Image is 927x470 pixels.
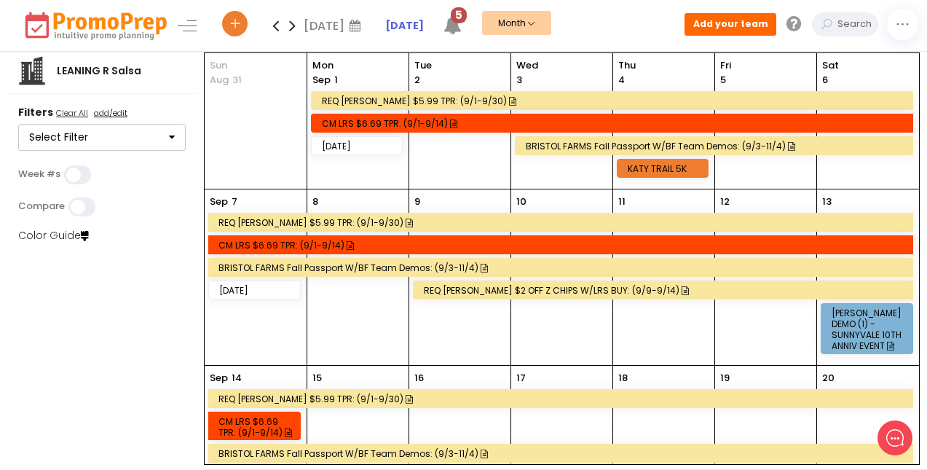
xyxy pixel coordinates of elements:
[516,195,526,209] p: 10
[94,107,127,119] u: add/edit
[414,73,420,87] p: 2
[482,11,551,35] button: Month
[41,36,251,58] h1: Hello [PERSON_NAME]!
[618,195,626,209] p: 11
[832,308,907,351] div: [PERSON_NAME] DEMO (1) - SUNNYVALE 10TH ANNIV EVENT
[322,95,908,106] div: REQ [PERSON_NAME] $5.99 TPR: (9/1-9/30)
[414,371,424,385] p: 16
[312,73,331,87] span: Sep
[91,107,130,122] a: add/edit
[685,13,776,35] button: Add your team
[304,15,366,36] div: [DATE]
[218,217,907,228] div: REQ [PERSON_NAME] $5.99 TPR: (9/1-9/30)
[618,58,709,73] span: Thu
[516,371,526,385] p: 17
[218,448,907,459] div: BRISTOL FARMS Fall Passport w/BF Team Demos: (9/3-11/4)
[218,262,907,273] div: BRISTOL FARMS Fall Passport w/BF Team Demos: (9/3-11/4)
[628,163,702,174] div: KATY TRAIL 5K
[322,118,908,129] div: CM LRS $6.69 TPR: (9/1-9/14)
[385,18,424,34] a: [DATE]
[210,58,301,73] span: Sun
[720,73,726,87] p: 5
[312,371,322,385] p: 15
[618,371,628,385] p: 18
[218,393,907,404] div: REQ [PERSON_NAME] $5.99 TPR: (9/1-9/30)
[232,195,237,209] p: 7
[822,195,832,209] p: 13
[720,58,811,73] span: Fri
[693,17,768,30] strong: Add your team
[232,371,242,385] p: 14
[322,141,396,152] div: [DATE]
[18,124,186,152] button: Select Filter
[516,73,522,87] p: 3
[94,103,175,115] span: New conversation
[618,73,625,87] p: 4
[312,195,318,209] p: 8
[414,58,505,73] span: Tue
[526,141,907,152] div: BRISTOL FARMS Fall Passport w/BF Team Demos: (9/3-11/4)
[122,376,184,385] span: We run on Gist
[877,420,912,455] iframe: gist-messenger-bubble-iframe
[232,73,242,87] p: 31
[312,73,338,87] p: 1
[424,285,908,296] div: REQ [PERSON_NAME] $2 OFF Z CHIPS W/LRS BUY: (9/9-9/14)
[18,228,89,243] a: Color Guide
[18,168,60,180] label: Week #s
[17,56,47,85] img: company.png
[720,195,730,209] p: 12
[414,195,420,209] p: 9
[41,65,251,82] h2: What can we do to help?
[210,195,228,209] p: Sep
[12,94,280,125] button: New conversation
[18,105,53,120] strong: Filters
[219,285,294,296] div: [DATE]
[210,371,228,385] p: Sep
[834,12,878,36] input: Search
[516,58,607,73] span: Wed
[312,58,403,73] span: Mon
[218,240,907,251] div: CM LRS $6.69 TPR: (9/1-9/14)
[720,371,730,385] p: 19
[210,73,229,87] p: Aug
[218,416,294,438] div: CM LRS $6.69 TPR: (9/1-9/14)
[822,371,835,385] p: 20
[822,58,914,73] span: Sat
[47,63,151,79] div: LEANING R Salsa
[822,73,828,87] p: 6
[18,200,65,212] label: Compare
[451,7,467,23] span: 5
